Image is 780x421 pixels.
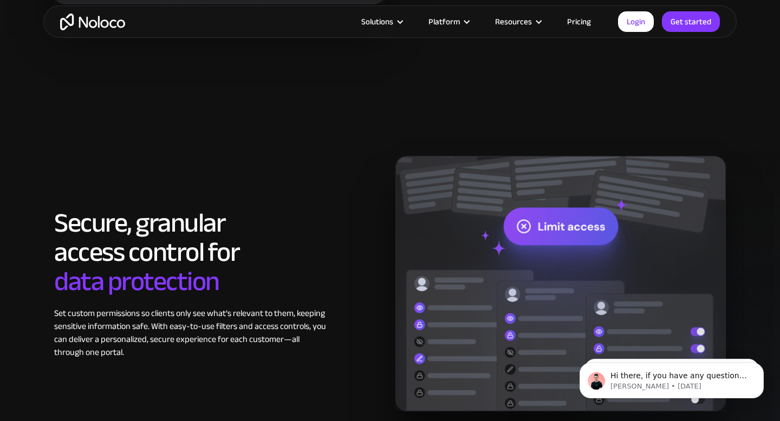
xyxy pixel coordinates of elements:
[428,15,460,29] div: Platform
[54,256,219,307] span: data protection
[54,307,328,359] div: Set custom permissions so clients only see what’s relevant to them, keeping sensitive information...
[361,15,393,29] div: Solutions
[662,11,720,32] a: Get started
[54,208,328,296] h2: Secure, granular access control for
[482,15,554,29] div: Resources
[618,11,654,32] a: Login
[415,15,482,29] div: Platform
[495,15,532,29] div: Resources
[348,15,415,29] div: Solutions
[60,14,125,30] a: home
[554,15,604,29] a: Pricing
[563,340,780,416] iframe: Intercom notifications message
